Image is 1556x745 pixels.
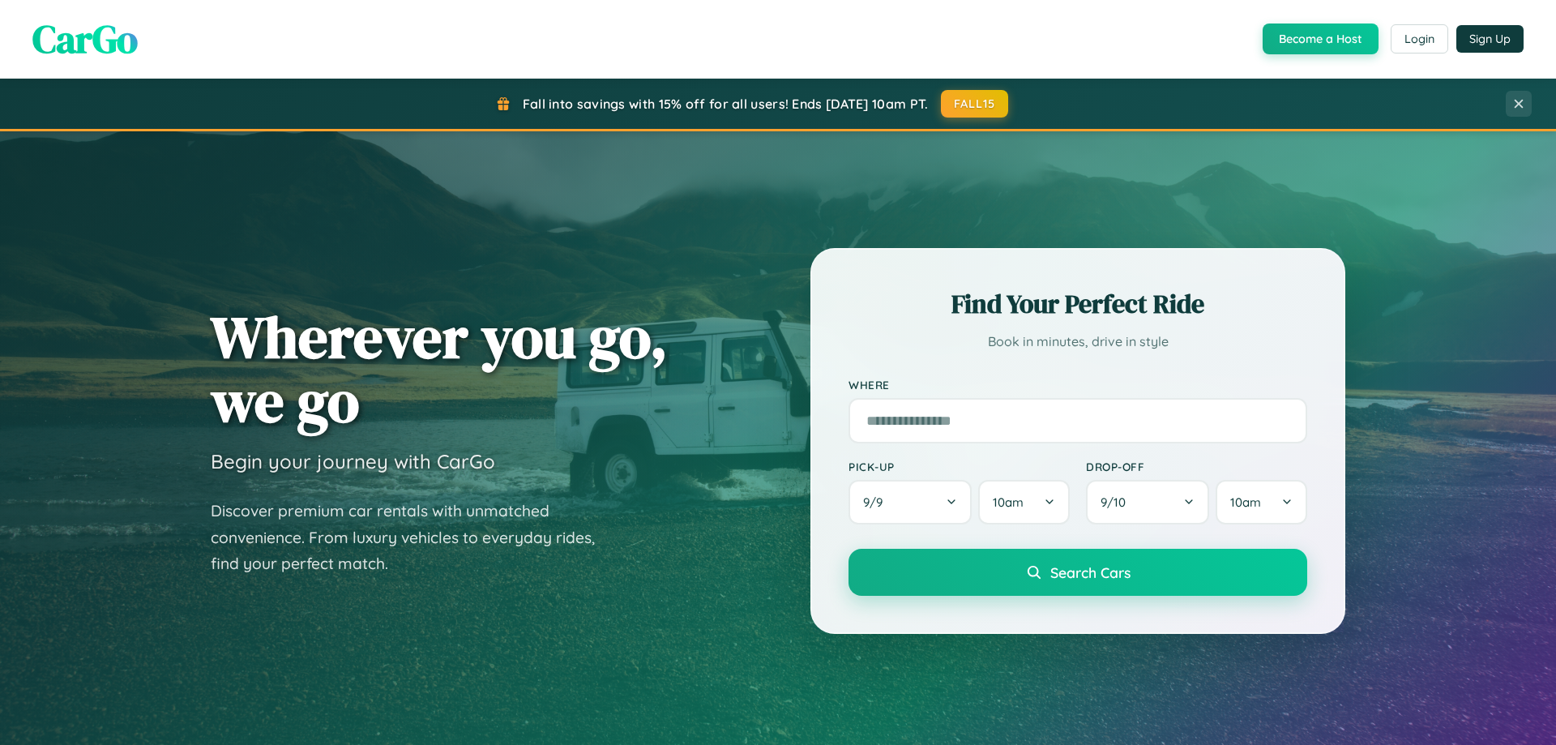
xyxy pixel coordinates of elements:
[978,480,1070,524] button: 10am
[1086,480,1209,524] button: 9/10
[1263,24,1379,54] button: Become a Host
[32,12,138,66] span: CarGo
[863,495,891,510] span: 9 / 9
[211,498,616,577] p: Discover premium car rentals with unmatched convenience. From luxury vehicles to everyday rides, ...
[1230,495,1261,510] span: 10am
[1391,24,1448,54] button: Login
[941,90,1009,118] button: FALL15
[1050,563,1131,581] span: Search Cars
[1101,495,1134,510] span: 9 / 10
[849,330,1307,353] p: Book in minutes, drive in style
[993,495,1024,510] span: 10am
[1456,25,1524,53] button: Sign Up
[849,460,1070,473] label: Pick-up
[849,286,1307,322] h2: Find Your Perfect Ride
[849,480,972,524] button: 9/9
[849,378,1307,392] label: Where
[211,449,495,473] h3: Begin your journey with CarGo
[1086,460,1307,473] label: Drop-off
[211,305,668,433] h1: Wherever you go, we go
[523,96,929,112] span: Fall into savings with 15% off for all users! Ends [DATE] 10am PT.
[1216,480,1307,524] button: 10am
[849,549,1307,596] button: Search Cars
